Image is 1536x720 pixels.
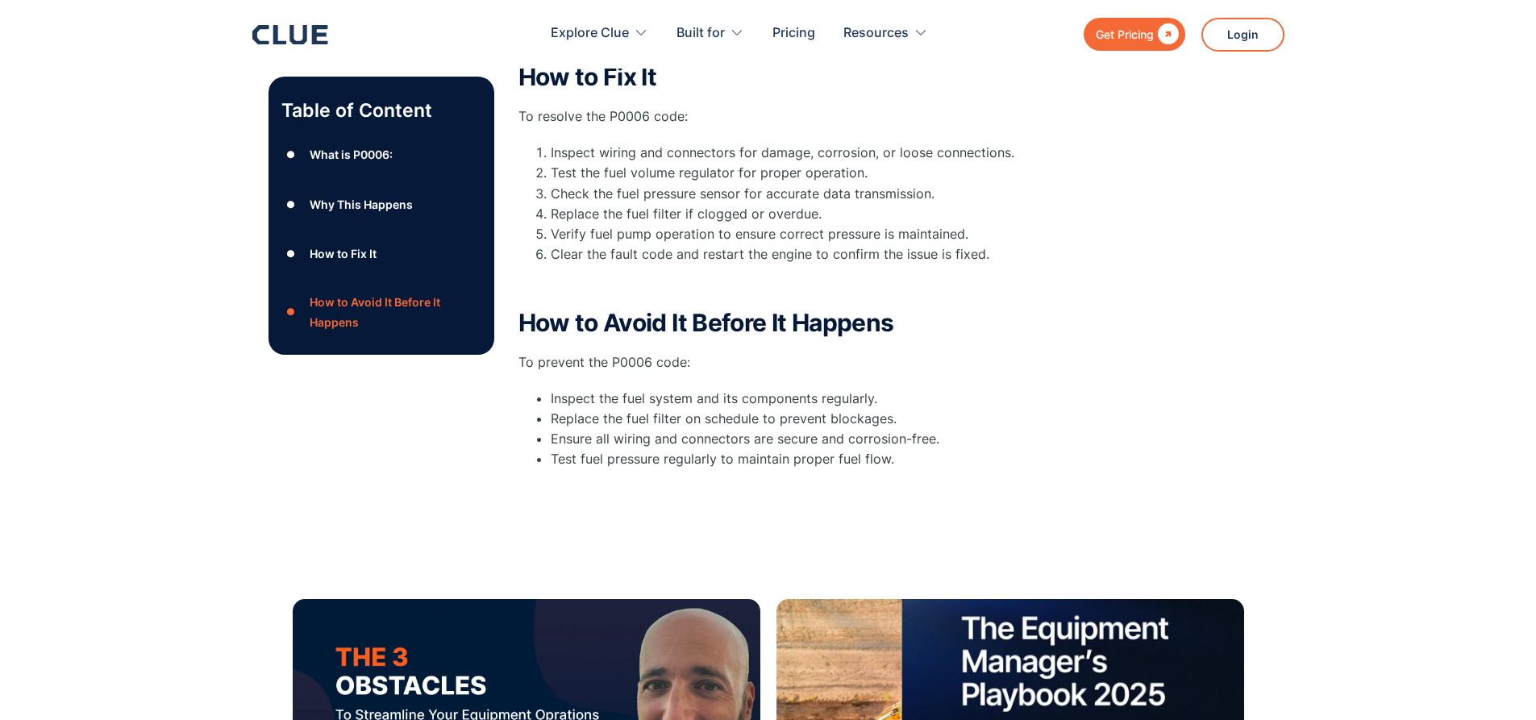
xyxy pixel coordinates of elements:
a: Pricing [772,8,815,59]
div: ● [281,242,301,266]
p: Table of Content [281,98,481,123]
li: Replace the fuel filter if clogged or overdue. [551,204,1163,224]
div: Explore Clue [551,8,629,59]
div: ● [281,300,301,324]
div: Built for [676,8,744,59]
strong: How to Avoid It Before It Happens [518,308,894,337]
li: Clear the fault code and restart the engine to confirm the issue is fixed. [551,244,1163,264]
div:  [1154,24,1179,44]
li: Ensure all wiring and connectors are secure and corrosion-free. [551,429,1163,449]
div: Resources [843,8,909,59]
div: How to Avoid It Before It Happens [310,292,481,332]
div: Why This Happens [310,194,413,214]
li: Check the fuel pressure sensor for accurate data transmission. [551,184,1163,204]
li: Test the fuel volume regulator for proper operation. [551,163,1163,183]
div: How to Fix It [310,244,377,264]
div: ● [281,193,301,217]
div: Get Pricing [1096,24,1154,44]
div: Built for [676,8,725,59]
p: To resolve the P0006 code: [518,106,1163,127]
li: Inspect the fuel system and its components regularly. [551,389,1163,409]
li: Test fuel pressure regularly to maintain proper fuel flow. [551,449,1163,469]
li: Inspect wiring and connectors for damage, corrosion, or loose connections. [551,143,1163,163]
div: Explore Clue [551,8,648,59]
a: Login [1201,18,1284,52]
a: ●How to Avoid It Before It Happens [281,292,481,332]
a: ●How to Fix It [281,242,481,266]
div: ● [281,143,301,167]
strong: How to Fix It [518,62,657,91]
div: Resources [843,8,928,59]
a: ●Why This Happens [281,193,481,217]
li: Replace the fuel filter on schedule to prevent blockages. [551,409,1163,429]
li: Verify fuel pump operation to ensure correct pressure is maintained. [551,224,1163,244]
p: ‍ [518,273,1163,293]
a: Get Pricing [1084,18,1185,51]
a: ●What is P0006: [281,143,481,167]
p: To prevent the P0006 code: [518,352,1163,372]
div: What is P0006: [310,144,393,164]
